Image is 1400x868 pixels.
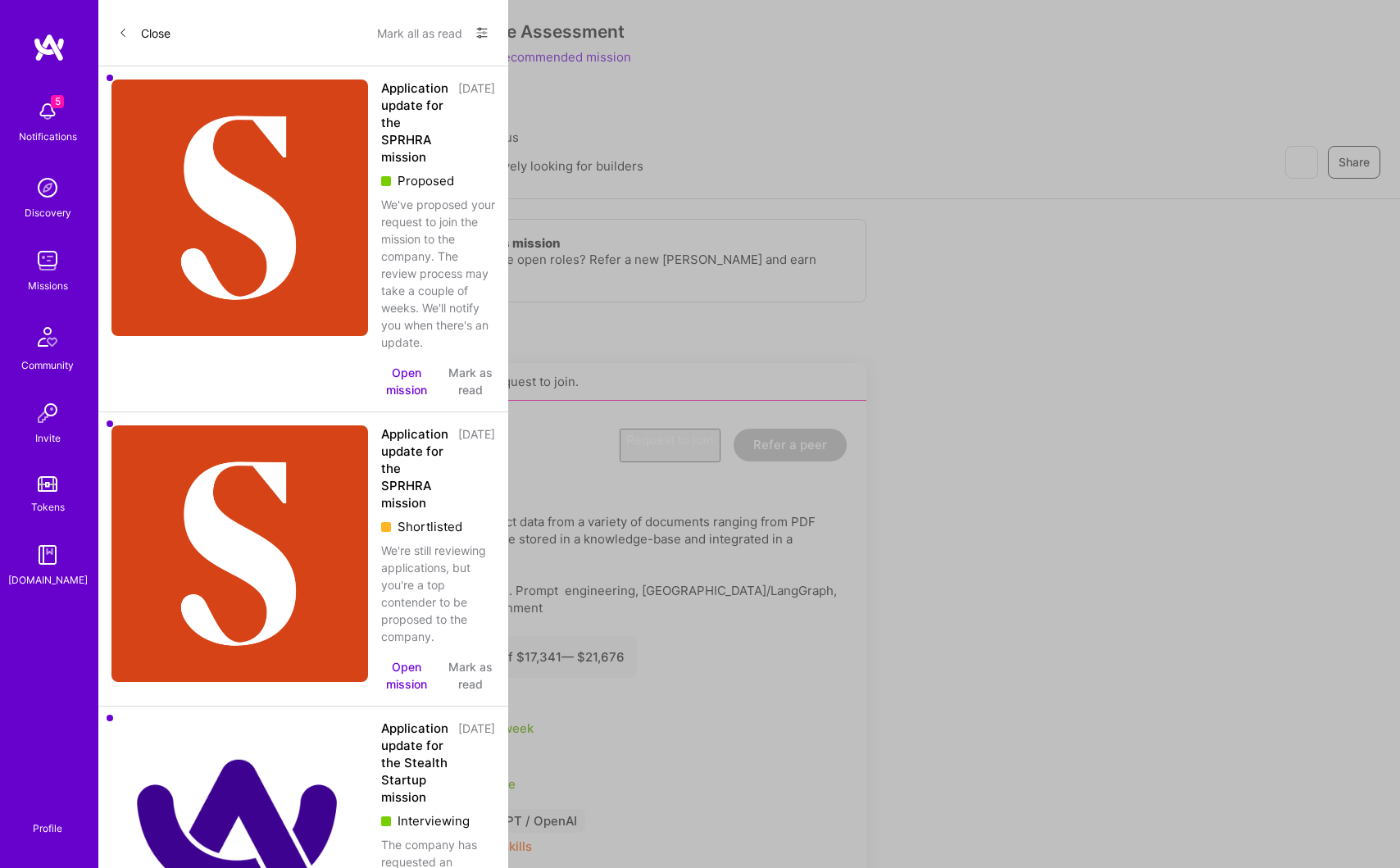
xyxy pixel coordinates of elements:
div: [DATE] [458,80,495,166]
img: Company Logo [111,425,368,682]
div: Shortlisted [381,518,495,535]
img: tokens [38,476,57,492]
div: Tokens [31,498,65,516]
img: Community [28,317,67,357]
img: Invite [31,397,64,429]
img: bell [31,95,64,128]
button: Mark as read [445,658,495,693]
img: logo [33,33,66,62]
div: We're still reviewing applications, but you're a top contender to be proposed to the company. [381,542,495,645]
button: Mark as read [445,364,495,398]
a: Profile [27,802,68,835]
button: Mark all as read [377,20,462,46]
div: [DOMAIN_NAME] [8,571,88,589]
div: Community [21,357,74,374]
div: We've proposed your request to join the mission to the company. The review process may take a cou... [381,196,495,351]
div: [DATE] [458,425,495,511]
div: Discovery [25,204,71,221]
img: guide book [31,539,64,571]
button: Close [118,20,170,46]
div: Application update for the SPRHRA mission [381,425,448,511]
button: Open mission [381,658,432,693]
div: Profile [33,820,62,835]
div: Invite [35,429,61,447]
div: Application update for the SPRHRA mission [381,80,448,166]
img: teamwork [31,244,64,277]
div: Missions [28,277,68,294]
div: Application update for the Stealth Startup mission [381,720,448,806]
div: Notifications [19,128,77,145]
div: Proposed [381,172,495,189]
div: [DATE] [458,720,495,806]
div: Interviewing [381,812,495,829]
img: Company Logo [111,80,368,336]
span: 5 [51,95,64,108]
button: Open mission [381,364,432,398]
img: discovery [31,171,64,204]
